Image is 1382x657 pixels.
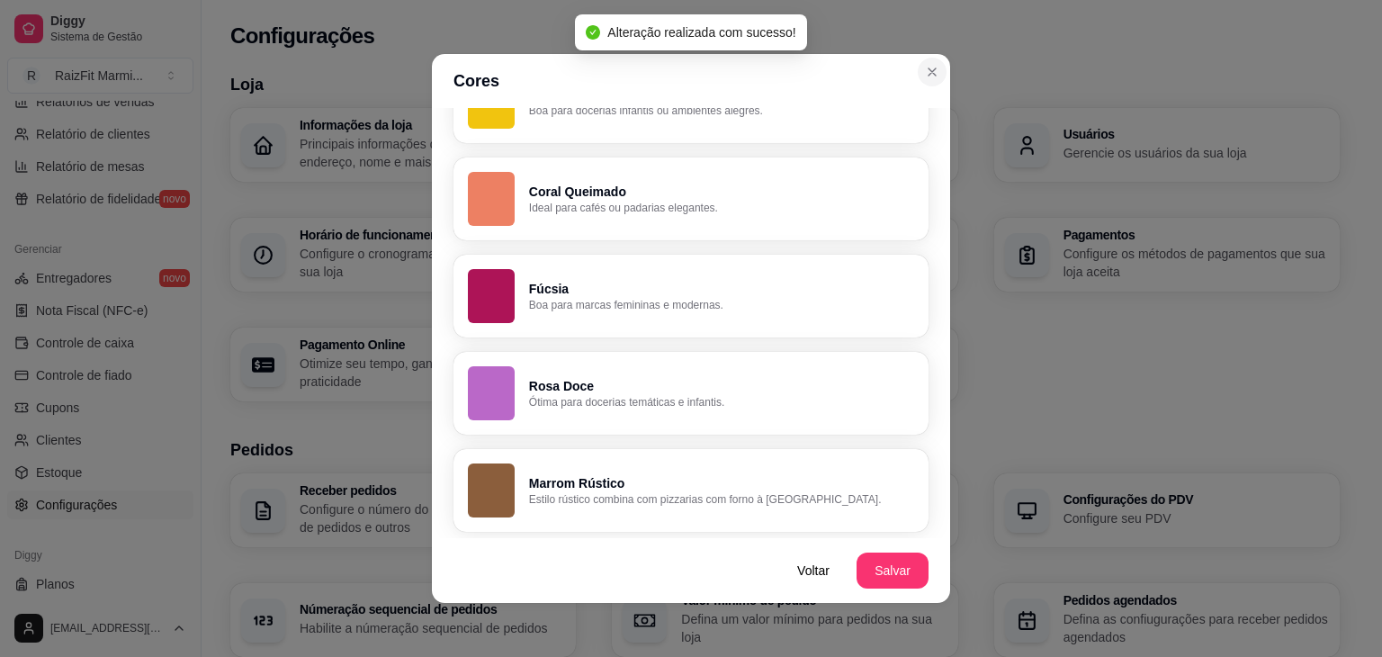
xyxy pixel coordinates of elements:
[529,201,914,215] p: Ideal para cafés ou padarias elegantes.
[857,553,929,589] button: Salvar
[529,103,914,118] p: Boa para docerias infantis ou ambientes alegres.
[529,492,914,507] p: Estilo rústico combina com pizzarias com forno à [GEOGRAPHIC_DATA].
[529,298,914,312] p: Boa para marcas femininas e modernas.
[586,25,600,40] span: check-circle
[529,395,914,409] p: Ótima para docerias temáticas e infantis.
[453,449,929,532] button: Marrom RústicoEstilo rústico combina com pizzarias com forno à [GEOGRAPHIC_DATA].
[529,474,914,492] p: Marrom Rústico
[453,255,929,337] button: FúcsiaBoa para marcas femininas e modernas.
[432,54,950,108] header: Cores
[777,553,849,589] button: Voltar
[529,280,914,298] p: Fúcsia
[607,25,795,40] span: Alteração realizada com sucesso!
[529,183,914,201] p: Coral Queimado
[453,352,929,435] button: Rosa DoceÓtima para docerias temáticas e infantis.
[529,377,914,395] p: Rosa Doce
[918,58,947,86] button: Close
[453,157,929,240] button: Coral QueimadoIdeal para cafés ou padarias elegantes.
